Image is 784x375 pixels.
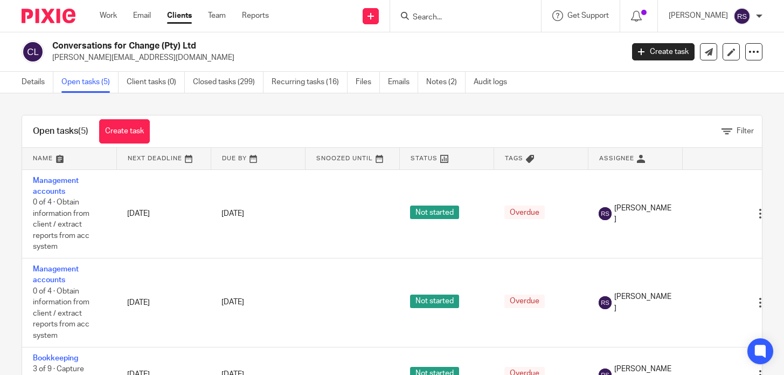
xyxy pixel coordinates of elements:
[614,291,671,313] span: [PERSON_NAME]
[167,10,192,21] a: Clients
[100,10,117,21] a: Work
[599,296,612,309] img: svg%3E
[52,40,503,52] h2: Conversations for Change (Pty) Ltd
[22,9,75,23] img: Pixie
[356,72,380,93] a: Files
[272,72,348,93] a: Recurring tasks (16)
[133,10,151,21] a: Email
[78,127,88,135] span: (5)
[410,295,459,308] span: Not started
[474,72,515,93] a: Audit logs
[388,72,418,93] a: Emails
[221,210,244,217] span: [DATE]
[33,199,89,250] span: 0 of 4 · Obtain information from client / extract reports from acc system
[99,119,150,144] a: Create task
[193,72,263,93] a: Closed tasks (299)
[242,10,269,21] a: Reports
[208,10,226,21] a: Team
[127,72,185,93] a: Client tasks (0)
[567,12,609,19] span: Get Support
[410,206,459,219] span: Not started
[61,72,119,93] a: Open tasks (5)
[614,203,671,225] span: [PERSON_NAME]
[669,10,728,21] p: [PERSON_NAME]
[33,288,89,339] span: 0 of 4 · Obtain information from client / extract reports from acc system
[737,127,754,135] span: Filter
[412,13,509,23] input: Search
[411,155,438,161] span: Status
[33,177,79,195] a: Management accounts
[632,43,695,60] a: Create task
[505,155,523,161] span: Tags
[33,354,78,362] a: Bookkeeping
[504,206,545,219] span: Overdue
[599,207,612,220] img: svg%3E
[116,169,211,258] td: [DATE]
[116,258,211,347] td: [DATE]
[733,8,751,25] img: svg%3E
[22,72,53,93] a: Details
[52,52,616,63] p: [PERSON_NAME][EMAIL_ADDRESS][DOMAIN_NAME]
[221,299,244,306] span: [DATE]
[504,295,545,308] span: Overdue
[22,40,44,63] img: svg%3E
[33,126,88,137] h1: Open tasks
[316,155,373,161] span: Snoozed Until
[426,72,466,93] a: Notes (2)
[33,265,79,284] a: Management accounts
